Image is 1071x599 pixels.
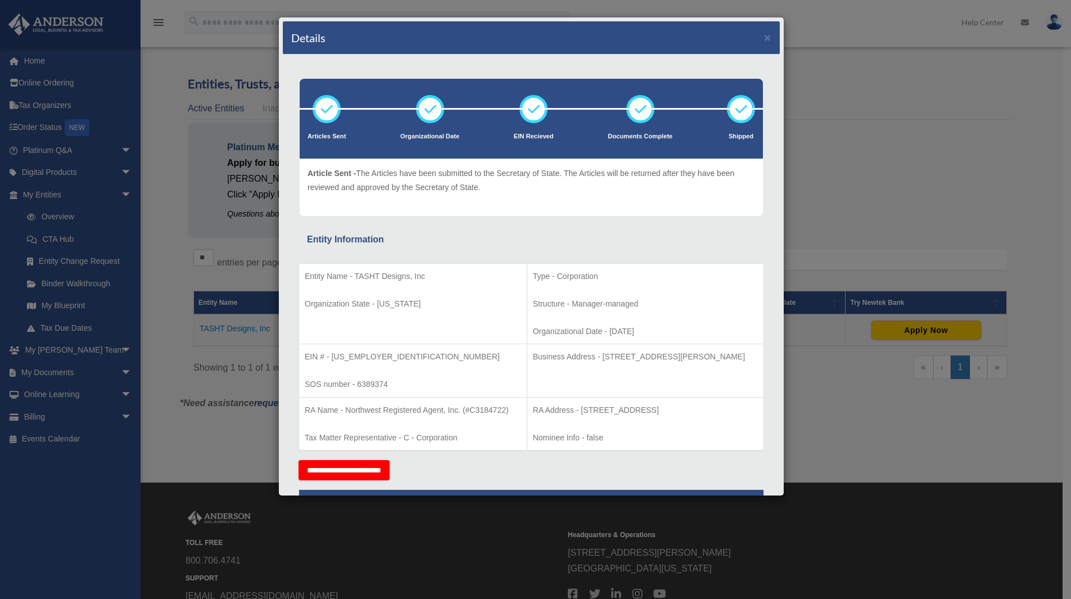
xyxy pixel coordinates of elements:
p: Organizational Date [400,131,459,142]
p: Shipped [727,131,755,142]
p: Type - Corporation [533,269,758,283]
p: Organizational Date - [DATE] [533,325,758,339]
p: RA Name - Northwest Registered Agent, Inc. (#C3184722) [305,403,521,417]
p: SOS number - 6389374 [305,377,521,391]
p: EIN # - [US_EMPLOYER_IDENTIFICATION_NUMBER] [305,350,521,364]
h4: Details [291,30,326,46]
p: Organization State - [US_STATE] [305,297,521,311]
th: Tax Information [299,490,764,517]
p: Tax Matter Representative - C - Corporation [305,431,521,445]
button: × [764,31,771,43]
span: Article Sent - [308,169,356,178]
p: The Articles have been submitted to the Secretary of State. The Articles will be returned after t... [308,166,755,194]
p: Nominee Info - false [533,431,758,445]
p: Articles Sent [308,131,346,142]
p: Entity Name - TASHT Designs, Inc [305,269,521,283]
p: EIN Recieved [514,131,554,142]
p: Documents Complete [608,131,672,142]
p: Business Address - [STREET_ADDRESS][PERSON_NAME] [533,350,758,364]
div: Entity Information [307,232,756,247]
p: Structure - Manager-managed [533,297,758,311]
p: RA Address - [STREET_ADDRESS] [533,403,758,417]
